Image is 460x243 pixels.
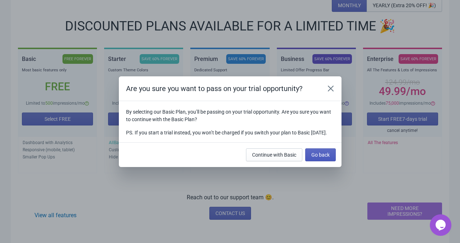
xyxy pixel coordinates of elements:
[252,152,296,158] span: Continue with Basic
[126,129,334,137] p: PS. If you start a trial instead, you won’t be charged if you switch your plan to Basic [DATE].
[126,108,334,123] p: By selecting our Basic Plan, you’ll be passing on your trial opportunity. Are you sure you want t...
[305,148,336,161] button: Go back
[324,82,337,95] button: Close
[246,148,302,161] button: Continue with Basic
[126,84,317,94] h2: Are you sure you want to pass on your trial opportunity?
[430,214,453,236] iframe: chat widget
[311,152,330,158] span: Go back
